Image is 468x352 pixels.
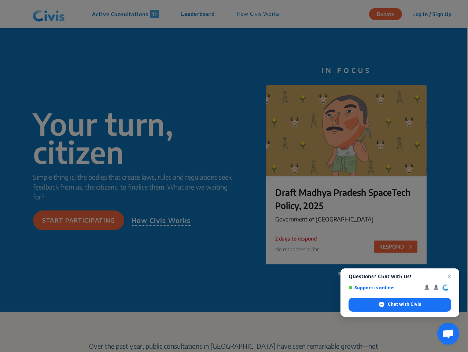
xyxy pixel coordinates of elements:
span: Chat with Civis [388,301,421,308]
div: Open chat [437,323,459,345]
span: Support is online [349,285,419,290]
div: Chat with Civis [349,298,451,312]
span: Questions? Chat with us! [349,274,451,279]
span: Close chat [445,272,454,281]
